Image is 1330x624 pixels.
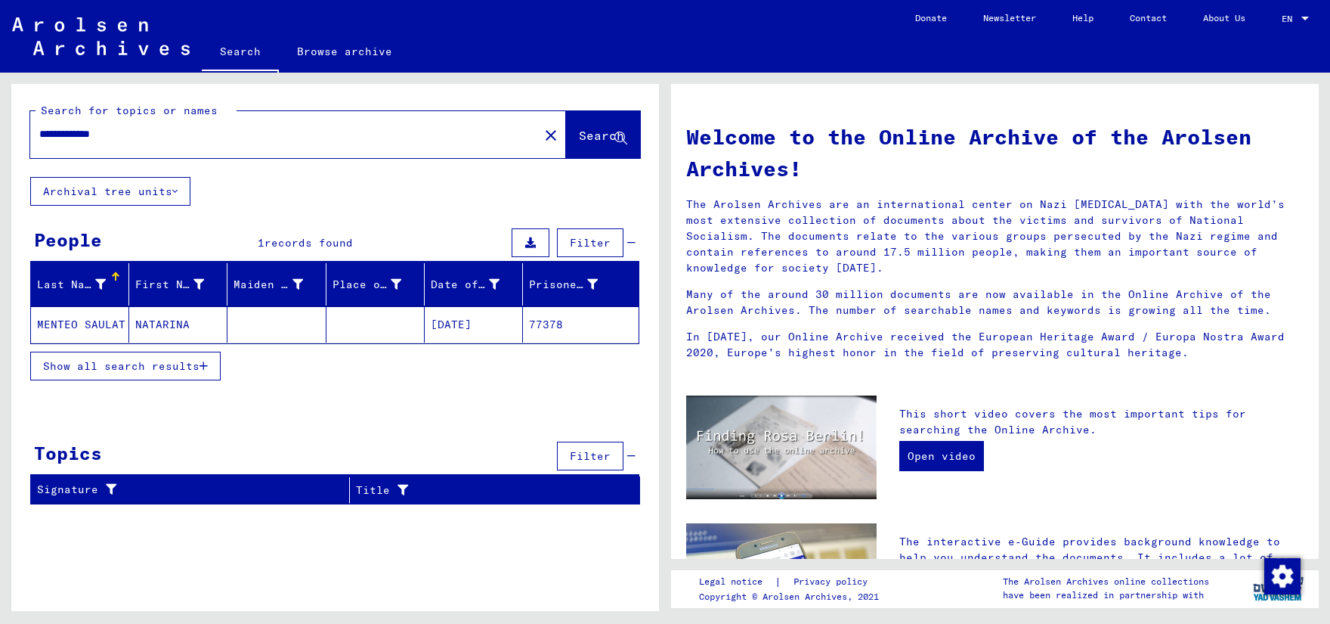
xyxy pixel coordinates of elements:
[557,442,623,470] button: Filter
[699,590,886,604] p: Copyright © Arolsen Archives, 2021
[31,263,129,306] mat-header-cell: Last Name
[566,111,640,158] button: Search
[37,478,349,502] div: Signature
[523,306,639,343] mat-cell: 77378
[699,574,886,590] div: |
[264,236,353,250] span: records found
[1250,570,1307,607] img: yv_logo.png
[12,17,190,55] img: Arolsen_neg.svg
[129,263,227,306] mat-header-cell: First Name
[686,121,1304,185] h1: Welcome to the Online Archive of the Arolsen Archives!
[258,236,264,250] span: 1
[135,272,227,296] div: First Name
[30,177,190,206] button: Archival tree units
[899,534,1304,598] p: The interactive e-Guide provides background knowledge to help you understand the documents. It in...
[899,406,1304,438] p: This short video covers the most important tips for searching the Online Archive.
[37,482,330,498] div: Signature
[1282,14,1298,24] span: EN
[43,359,199,373] span: Show all search results
[332,277,401,293] div: Place of Birth
[579,128,624,143] span: Search
[279,33,410,70] a: Browse archive
[686,197,1304,276] p: The Arolsen Archives are an international center on Nazi [MEDICAL_DATA] with the world’s most ext...
[523,263,639,306] mat-header-cell: Prisoner #
[34,439,102,467] div: Topics
[31,306,129,343] mat-cell: MENTEO SAULAT
[686,396,877,499] img: video.jpg
[1264,558,1301,595] img: Change consent
[41,104,218,117] mat-label: Search for topics or names
[227,263,326,306] mat-header-cell: Maiden Name
[37,277,106,293] div: Last Name
[529,277,598,293] div: Prisoner #
[332,272,424,296] div: Place of Birth
[30,352,221,380] button: Show all search results
[202,33,279,73] a: Search
[431,277,500,293] div: Date of Birth
[135,277,204,293] div: First Name
[356,478,621,502] div: Title
[425,263,523,306] mat-header-cell: Date of Birth
[431,272,522,296] div: Date of Birth
[686,287,1304,318] p: Many of the around 30 million documents are now available in the Online Archive of the Arolsen Ar...
[542,126,560,144] mat-icon: close
[1003,588,1209,602] p: have been realized in partnership with
[536,120,566,150] button: Clear
[899,441,984,471] a: Open video
[557,228,623,257] button: Filter
[425,306,523,343] mat-cell: [DATE]
[1263,557,1300,594] div: Change consent
[234,272,325,296] div: Maiden Name
[37,272,128,296] div: Last Name
[1003,575,1209,588] p: The Arolsen Archives online collections
[356,483,602,498] div: Title
[34,226,102,253] div: People
[326,263,425,306] mat-header-cell: Place of Birth
[699,574,775,590] a: Legal notice
[234,277,302,293] div: Maiden Name
[570,236,611,250] span: Filter
[529,272,620,296] div: Prisoner #
[570,449,611,463] span: Filter
[781,574,886,590] a: Privacy policy
[686,329,1304,361] p: In [DATE], our Online Archive received the European Heritage Award / Europa Nostra Award 2020, Eu...
[129,306,227,343] mat-cell: NATARINA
